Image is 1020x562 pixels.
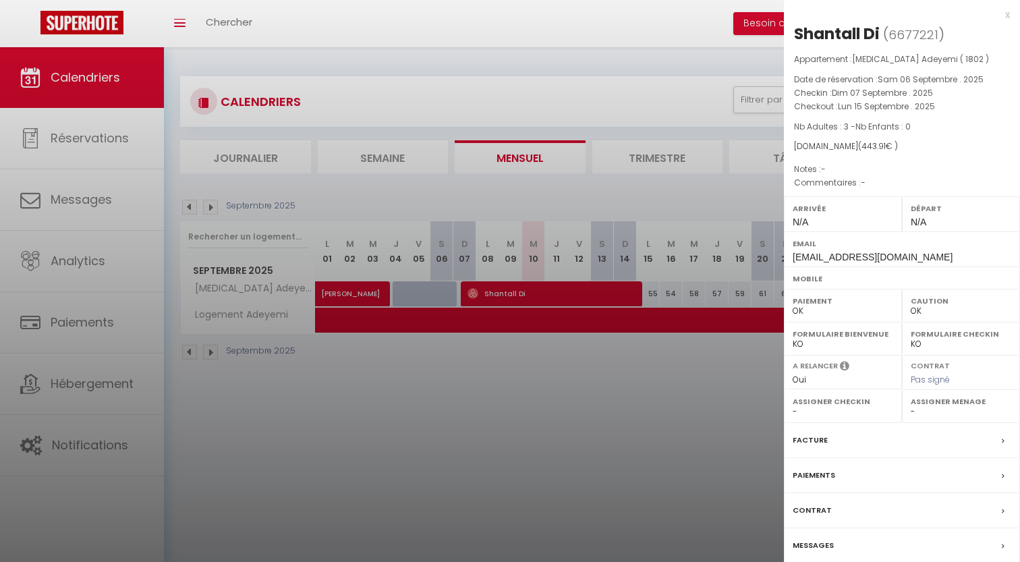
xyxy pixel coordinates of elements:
[793,252,953,262] span: [EMAIL_ADDRESS][DOMAIN_NAME]
[794,163,1010,176] p: Notes :
[793,294,893,308] label: Paiement
[793,395,893,408] label: Assigner Checkin
[821,163,826,175] span: -
[793,202,893,215] label: Arrivée
[911,360,950,369] label: Contrat
[911,395,1011,408] label: Assigner Menage
[793,272,1011,285] label: Mobile
[793,237,1011,250] label: Email
[855,121,911,132] span: Nb Enfants : 0
[840,360,849,375] i: Sélectionner OUI si vous souhaiter envoyer les séquences de messages post-checkout
[911,202,1011,215] label: Départ
[888,26,938,43] span: 6677221
[852,53,989,65] span: [MEDICAL_DATA] Adeyemi ( 1802 )
[794,121,911,132] span: Nb Adultes : 3 -
[794,23,880,45] div: Shantall Di
[838,101,935,112] span: Lun 15 Septembre . 2025
[794,100,1010,113] p: Checkout :
[911,374,950,385] span: Pas signé
[861,140,886,152] span: 443.91
[858,140,898,152] span: ( € )
[784,7,1010,23] div: x
[911,217,926,227] span: N/A
[911,294,1011,308] label: Caution
[878,74,984,85] span: Sam 06 Septembre . 2025
[832,87,933,99] span: Dim 07 Septembre . 2025
[794,73,1010,86] p: Date de réservation :
[861,177,866,188] span: -
[793,327,893,341] label: Formulaire Bienvenue
[793,217,808,227] span: N/A
[793,433,828,447] label: Facture
[883,25,944,44] span: ( )
[794,53,1010,66] p: Appartement :
[793,538,834,553] label: Messages
[793,503,832,517] label: Contrat
[794,176,1010,190] p: Commentaires :
[794,86,1010,100] p: Checkin :
[11,5,51,46] button: Ouvrir le widget de chat LiveChat
[793,468,835,482] label: Paiements
[793,360,838,372] label: A relancer
[794,140,1010,153] div: [DOMAIN_NAME]
[911,327,1011,341] label: Formulaire Checkin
